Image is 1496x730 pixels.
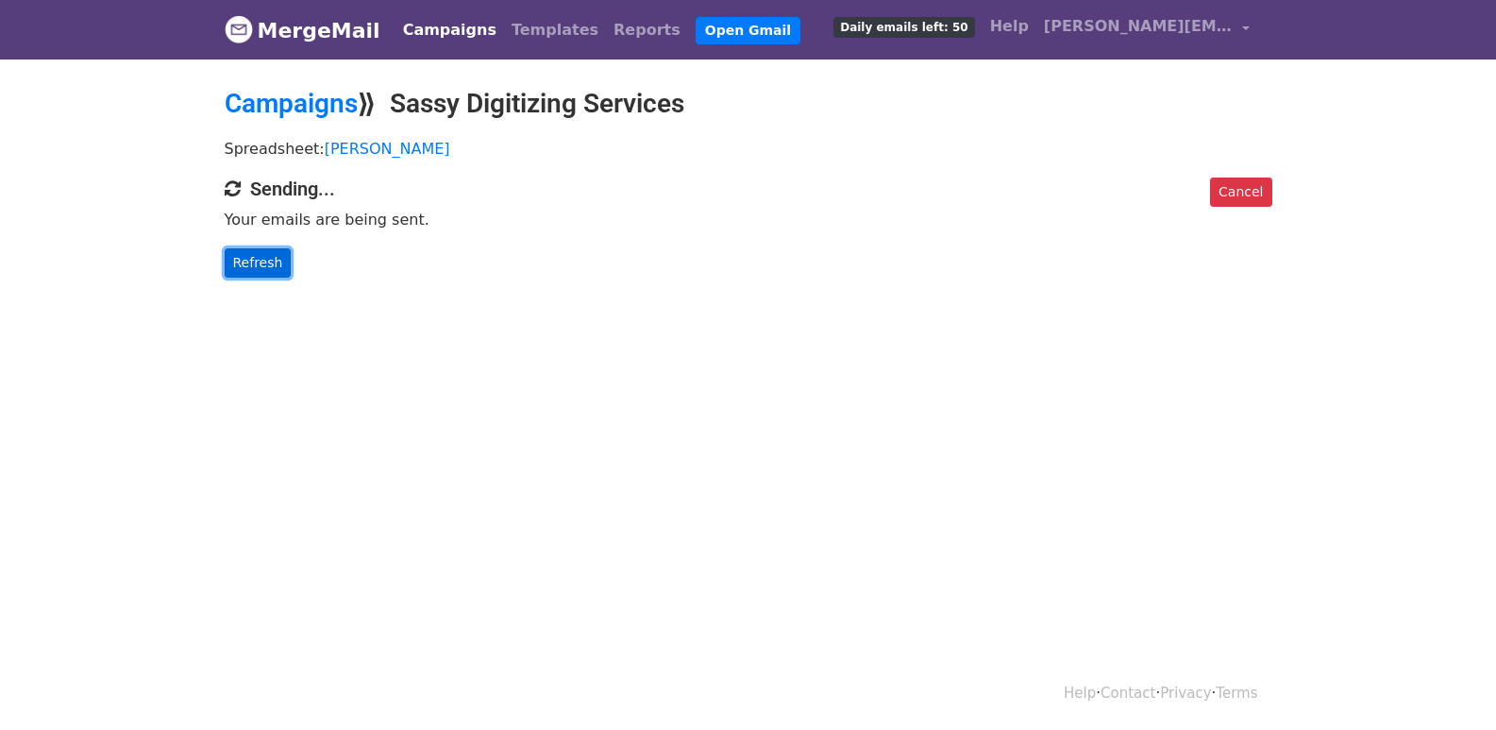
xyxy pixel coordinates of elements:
iframe: Chat Widget [1402,639,1496,730]
a: Cancel [1210,178,1271,207]
h2: ⟫ Sassy Digitizing Services [225,88,1272,120]
a: Help [983,8,1036,45]
p: Spreadsheet: [225,139,1272,159]
span: [PERSON_NAME][EMAIL_ADDRESS][DOMAIN_NAME] [1044,15,1233,38]
a: Daily emails left: 50 [826,8,982,45]
img: MergeMail logo [225,15,253,43]
a: MergeMail [225,10,380,50]
a: Open Gmail [696,17,800,44]
a: Campaigns [225,88,358,119]
a: [PERSON_NAME] [325,140,450,158]
a: Campaigns [395,11,504,49]
h4: Sending... [225,178,1272,200]
span: Daily emails left: 50 [833,17,974,38]
a: Refresh [225,248,292,278]
a: Privacy [1160,685,1211,702]
a: Reports [606,11,688,49]
a: Contact [1101,685,1155,702]
p: Your emails are being sent. [225,210,1272,229]
a: Terms [1216,685,1257,702]
a: [PERSON_NAME][EMAIL_ADDRESS][DOMAIN_NAME] [1036,8,1257,52]
a: Templates [504,11,606,49]
a: Help [1064,685,1096,702]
